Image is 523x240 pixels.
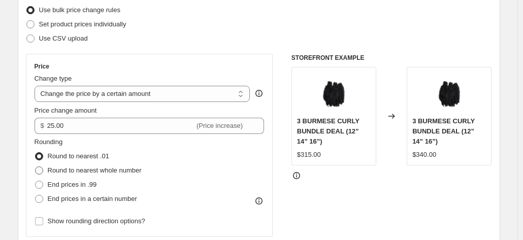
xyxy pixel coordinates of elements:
[48,217,145,225] span: Show rounding direction options?
[48,166,142,174] span: Round to nearest whole number
[48,195,137,202] span: End prices in a certain number
[197,122,243,129] span: (Price increase)
[254,88,264,98] div: help
[412,150,436,160] div: $340.00
[39,20,126,28] span: Set product prices individually
[35,75,72,82] span: Change type
[41,122,44,129] span: $
[39,35,88,42] span: Use CSV upload
[47,118,194,134] input: -10.00
[297,150,321,160] div: $315.00
[291,54,492,62] h6: STOREFRONT EXAMPLE
[412,117,475,145] span: 3 BURMESE CURLY BUNDLE DEAL (12” 14” 16”)
[313,73,354,113] img: 928F6680-6A60-4C82-85BC-AFB28FD0103A_80x.png
[35,107,97,114] span: Price change amount
[48,181,97,188] span: End prices in .99
[429,73,470,113] img: 928F6680-6A60-4C82-85BC-AFB28FD0103A_80x.png
[48,152,109,160] span: Round to nearest .01
[297,117,359,145] span: 3 BURMESE CURLY BUNDLE DEAL (12” 14” 16”)
[39,6,120,14] span: Use bulk price change rules
[35,62,49,71] h3: Price
[35,138,63,146] span: Rounding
